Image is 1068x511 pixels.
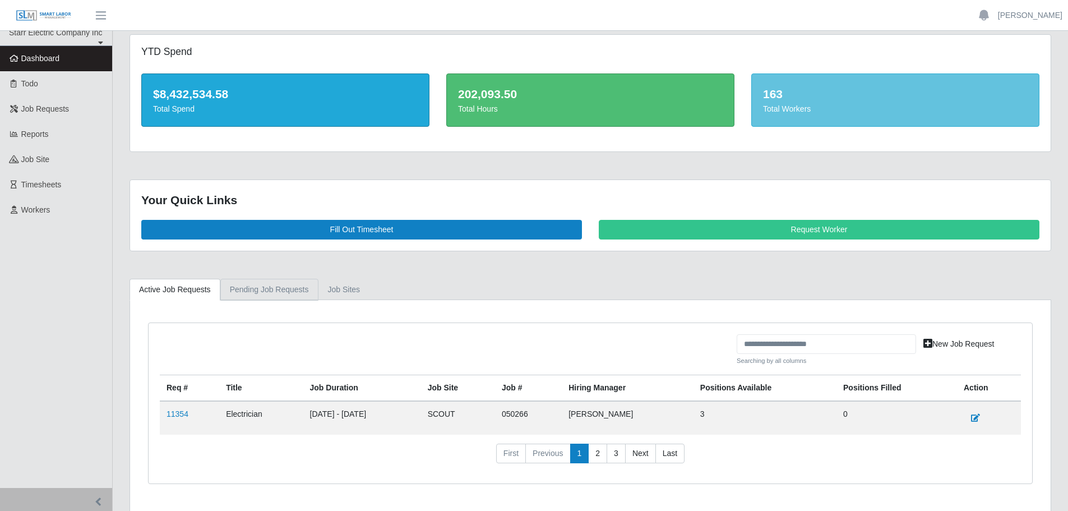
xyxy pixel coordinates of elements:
a: [PERSON_NAME] [998,10,1062,21]
img: SLM Logo [16,10,72,22]
div: $8,432,534.58 [153,85,418,103]
th: Hiring Manager [562,375,693,401]
div: Total Spend [153,103,418,115]
th: Title [219,375,303,401]
span: Job Requests [21,104,70,113]
span: Workers [21,205,50,214]
a: New Job Request [916,334,1002,354]
th: Req # [160,375,219,401]
th: Positions Available [693,375,836,401]
div: Your Quick Links [141,191,1039,209]
a: Last [655,444,685,464]
nav: pagination [160,444,1021,473]
td: 050266 [495,401,562,435]
td: [DATE] - [DATE] [303,401,421,435]
div: 202,093.50 [458,85,723,103]
a: job sites [318,279,370,301]
h5: YTD Spend [141,46,429,58]
td: 0 [836,401,957,435]
a: 3 [607,444,626,464]
span: Reports [21,130,49,139]
div: 163 [763,85,1028,103]
div: Total Hours [458,103,723,115]
a: 1 [570,444,589,464]
td: 3 [693,401,836,435]
th: Action [957,375,1021,401]
a: Next [625,444,656,464]
span: Todo [21,79,38,88]
a: Request Worker [599,220,1039,240]
a: Active Job Requests [130,279,220,301]
td: Electrician [219,401,303,435]
th: Job # [495,375,562,401]
span: Dashboard [21,54,60,63]
span: job site [21,155,50,164]
small: Searching by all columns [737,356,916,366]
div: Total Workers [763,103,1028,115]
th: job site [421,375,495,401]
td: SCOUT [421,401,495,435]
td: [PERSON_NAME] [562,401,693,435]
th: Positions Filled [836,375,957,401]
a: 2 [588,444,607,464]
span: Timesheets [21,180,62,189]
a: Fill Out Timesheet [141,220,582,240]
a: Pending Job Requests [220,279,318,301]
a: 11354 [167,409,188,418]
th: Job Duration [303,375,421,401]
